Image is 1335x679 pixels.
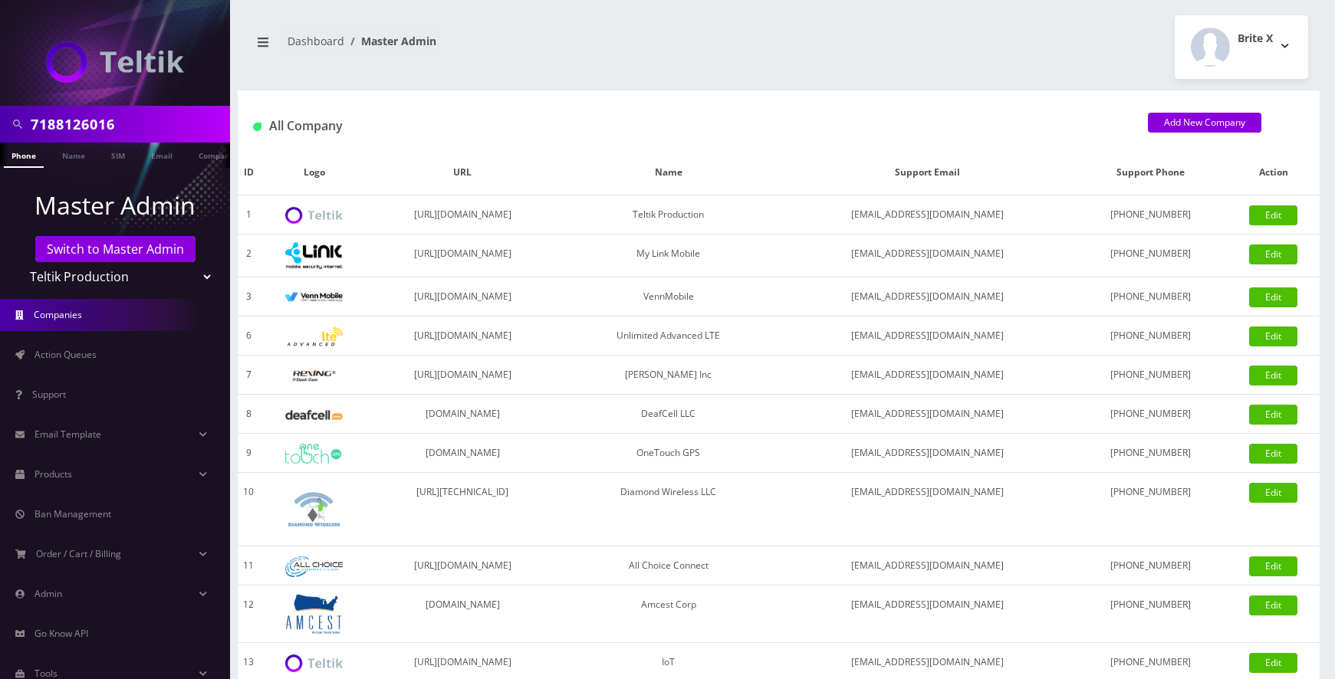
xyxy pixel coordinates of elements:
th: Logo [259,150,369,195]
td: [EMAIL_ADDRESS][DOMAIN_NAME] [781,434,1074,473]
a: Switch to Master Admin [35,236,196,262]
td: 11 [238,546,259,586]
td: [PHONE_NUMBER] [1074,195,1228,235]
td: Teltik Production [556,195,782,235]
a: Edit [1249,366,1297,385]
img: My Link Mobile [285,242,343,269]
span: Action Queues [35,348,97,361]
td: 3 [238,277,259,317]
td: [DOMAIN_NAME] [370,434,556,473]
span: Order / Cart / Billing [36,547,121,560]
img: All Choice Connect [285,556,343,577]
img: Teltik Production [46,41,184,83]
th: URL [370,150,556,195]
td: [URL][DOMAIN_NAME] [370,277,556,317]
img: DeafCell LLC [285,410,343,420]
td: 9 [238,434,259,473]
td: [EMAIL_ADDRESS][DOMAIN_NAME] [781,277,1074,317]
th: Name [556,150,782,195]
a: Company [191,143,242,166]
th: Support Email [781,150,1074,195]
button: Brite X [1175,15,1308,79]
td: [PHONE_NUMBER] [1074,317,1228,356]
td: [EMAIL_ADDRESS][DOMAIN_NAME] [781,356,1074,395]
span: Companies [34,308,82,321]
a: Edit [1249,287,1297,307]
a: Edit [1249,556,1297,576]
span: Ban Management [35,507,111,520]
td: [EMAIL_ADDRESS][DOMAIN_NAME] [781,317,1074,356]
td: 7 [238,356,259,395]
td: [PHONE_NUMBER] [1074,395,1228,434]
td: OneTouch GPS [556,434,782,473]
td: [DOMAIN_NAME] [370,395,556,434]
th: Action [1227,150,1320,195]
a: Edit [1249,595,1297,615]
a: Add New Company [1148,113,1261,133]
td: [PHONE_NUMBER] [1074,277,1228,317]
li: Master Admin [344,33,436,49]
a: Phone [4,143,44,168]
td: [EMAIL_ADDRESS][DOMAIN_NAME] [781,586,1074,643]
td: [URL][DOMAIN_NAME] [370,317,556,356]
td: 6 [238,317,259,356]
td: [PHONE_NUMBER] [1074,586,1228,643]
td: [EMAIL_ADDRESS][DOMAIN_NAME] [781,546,1074,586]
a: Name [54,143,93,166]
a: Edit [1249,405,1297,425]
td: [EMAIL_ADDRESS][DOMAIN_NAME] [781,395,1074,434]
td: [PHONE_NUMBER] [1074,473,1228,546]
td: [EMAIL_ADDRESS][DOMAIN_NAME] [781,473,1074,546]
td: [PHONE_NUMBER] [1074,434,1228,473]
img: VennMobile [285,292,343,303]
td: 1 [238,195,259,235]
input: Search in Company [31,110,226,139]
td: 12 [238,586,259,643]
td: [URL][DOMAIN_NAME] [370,546,556,586]
img: Amcest Corp [285,593,343,635]
a: SIM [104,143,133,166]
img: All Company [253,123,261,131]
td: [URL][DOMAIN_NAME] [370,235,556,277]
a: Edit [1249,326,1297,346]
h2: Brite X [1238,32,1273,45]
td: VennMobile [556,277,782,317]
td: Unlimited Advanced LTE [556,317,782,356]
th: Support Phone [1074,150,1228,195]
td: 10 [238,473,259,546]
td: 8 [238,395,259,434]
a: Email [143,143,180,166]
td: [URL][DOMAIN_NAME] [370,356,556,395]
img: Unlimited Advanced LTE [285,327,343,346]
td: Amcest Corp [556,586,782,643]
a: Edit [1249,244,1297,264]
td: [URL][TECHNICAL_ID] [370,473,556,546]
span: Admin [35,587,62,600]
th: ID [238,150,259,195]
span: Email Template [35,428,101,441]
a: Dashboard [288,34,344,48]
img: Teltik Production [285,207,343,225]
td: DeafCell LLC [556,395,782,434]
td: [PERSON_NAME] Inc [556,356,782,395]
td: 2 [238,235,259,277]
a: Edit [1249,205,1297,225]
a: Edit [1249,444,1297,464]
td: [URL][DOMAIN_NAME] [370,195,556,235]
span: Products [35,467,72,481]
td: [EMAIL_ADDRESS][DOMAIN_NAME] [781,195,1074,235]
td: [PHONE_NUMBER] [1074,235,1228,277]
a: Edit [1249,483,1297,503]
td: Diamond Wireless LLC [556,473,782,546]
td: [PHONE_NUMBER] [1074,356,1228,395]
td: [PHONE_NUMBER] [1074,546,1228,586]
img: IoT [285,654,343,672]
td: [DOMAIN_NAME] [370,586,556,643]
td: [EMAIL_ADDRESS][DOMAIN_NAME] [781,235,1074,277]
span: Support [32,388,66,401]
h1: All Company [253,119,1125,133]
span: Go Know API [35,627,88,640]
td: All Choice Connect [556,546,782,586]
a: Edit [1249,653,1297,673]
